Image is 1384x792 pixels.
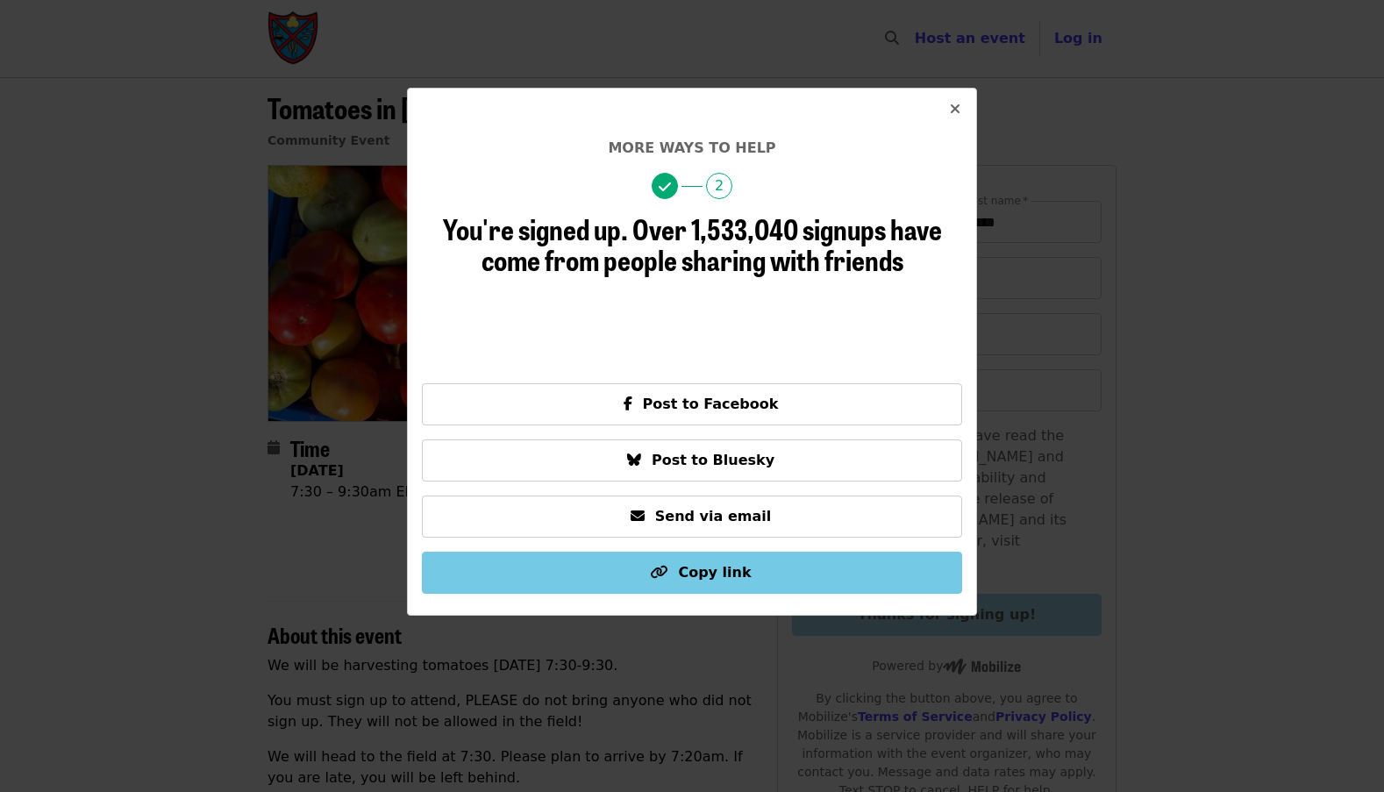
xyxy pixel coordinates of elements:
[422,496,962,538] button: Send via email
[655,508,771,524] span: Send via email
[950,101,960,118] i: times icon
[422,552,962,594] button: Copy link
[934,89,976,131] button: Close
[608,139,775,156] span: More ways to help
[650,564,667,581] i: link icon
[422,439,962,482] button: Post to Bluesky
[643,396,779,412] span: Post to Facebook
[631,508,645,524] i: envelope icon
[624,396,632,412] i: facebook-f icon
[652,452,774,468] span: Post to Bluesky
[627,452,641,468] i: bluesky icon
[422,383,962,425] button: Post to Facebook
[482,208,942,280] span: Over 1,533,040 signups have come from people sharing with friends
[706,173,732,199] span: 2
[678,564,751,581] span: Copy link
[659,179,671,196] i: check icon
[443,208,628,249] span: You're signed up.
